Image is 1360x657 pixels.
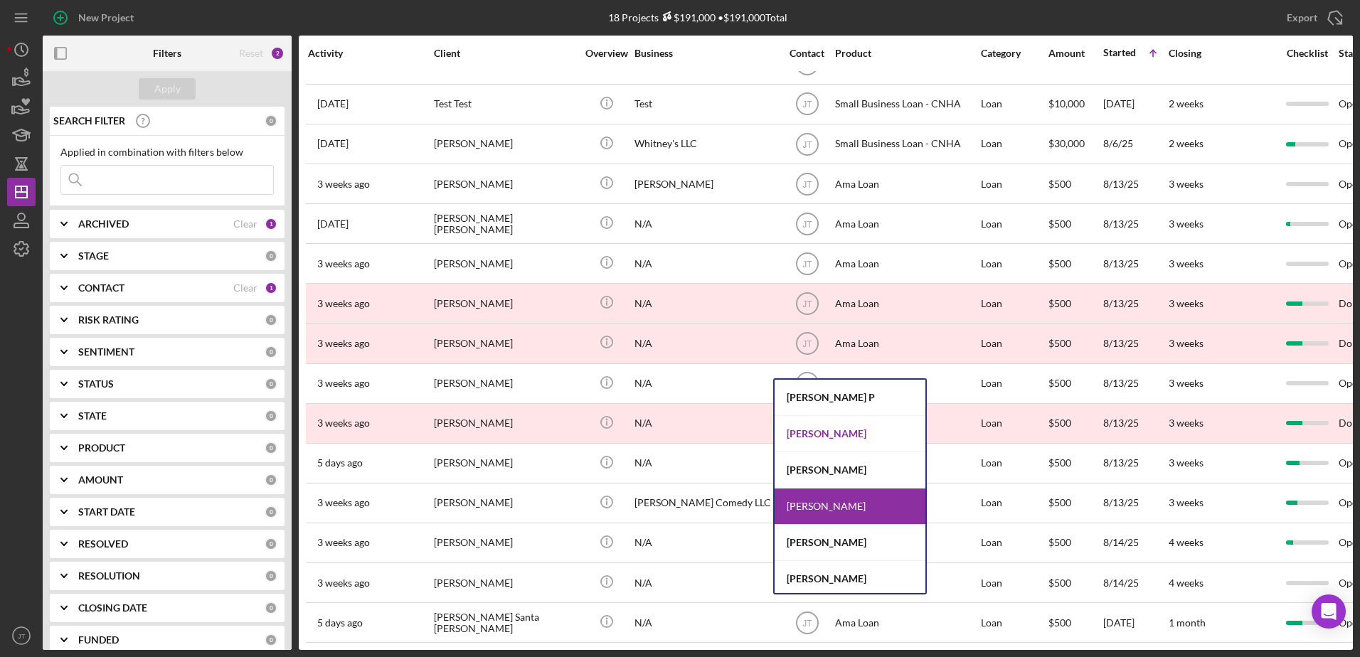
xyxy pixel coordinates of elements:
div: 1 [265,218,277,230]
time: 4 weeks [1169,536,1204,548]
div: 0 [265,634,277,646]
div: N/A [634,284,777,322]
time: 2025-08-29 20:17 [317,617,363,629]
text: JT [802,339,812,349]
time: 3 weeks [1169,417,1204,429]
div: [PERSON_NAME] Comedy LLC [634,484,777,522]
div: [PERSON_NAME] [775,561,925,597]
div: 0 [265,474,277,486]
b: START DATE [78,506,135,518]
b: STATUS [78,378,114,390]
div: N/A [634,524,777,562]
text: JT [802,259,812,269]
div: Whitney's LLC [634,125,777,163]
span: $10,000 [1048,97,1085,109]
div: 0 [265,346,277,358]
span: $30,000 [1048,137,1085,149]
div: [PERSON_NAME] [775,488,925,525]
div: Export [1287,4,1317,32]
div: $191,000 [659,11,716,23]
div: Clear [233,218,257,230]
div: [PERSON_NAME] [434,564,576,602]
div: $500 [1048,284,1102,322]
time: 3 weeks [1169,377,1204,389]
b: RESOLUTION [78,570,140,582]
time: 2025-08-13 03:15 [317,298,370,309]
text: JT [802,618,812,628]
time: 3 weeks [1169,257,1204,269]
time: 2025-08-13 22:59 [317,378,370,389]
div: N/A [634,444,777,482]
div: Overview [580,48,633,59]
div: Ama Loan [835,284,977,322]
div: 0 [265,602,277,614]
div: Loan [981,564,1047,602]
text: JT [802,299,812,309]
div: N/A [634,405,777,442]
div: Contact [780,48,834,59]
div: [PERSON_NAME] [434,245,576,282]
b: Filters [153,48,181,59]
div: Activity [308,48,432,59]
div: Loan [981,165,1047,203]
div: Ama Loan [835,165,977,203]
div: Loan [981,365,1047,402]
div: 8/13/25 [1103,245,1167,282]
div: Loan [981,245,1047,282]
div: 0 [265,442,277,454]
button: Apply [139,78,196,100]
div: [PERSON_NAME] P [775,380,925,416]
div: Reset [239,48,263,59]
div: Checklist [1277,48,1337,59]
div: Test [634,85,777,123]
b: RESOLVED [78,538,128,550]
b: CONTACT [78,282,124,294]
div: Apply [154,78,181,100]
div: Loan [981,405,1047,442]
text: JT [802,100,812,109]
div: [PERSON_NAME] [775,452,925,488]
button: JT [7,621,36,650]
span: $500 [1048,377,1071,389]
div: $500 [1048,324,1102,362]
time: 3 weeks [1169,218,1204,230]
time: 3 weeks [1169,178,1204,190]
div: Ama Loan [835,205,977,242]
text: JT [802,219,812,229]
div: 0 [265,570,277,582]
time: 2 weeks [1169,137,1204,149]
div: Ama Loan [835,324,977,362]
div: 8/13/25 [1103,365,1167,402]
div: Loan [981,324,1047,362]
time: 2025-08-13 02:35 [317,258,370,269]
b: SENTIMENT [78,346,134,358]
div: [PERSON_NAME] [434,284,576,322]
text: JT [18,632,26,640]
div: Small Business Loan - CNHA [835,125,977,163]
div: 8/13/25 [1103,484,1167,522]
div: 8/13/25 [1103,284,1167,322]
div: Test Test [434,85,576,123]
div: N/A [634,365,777,402]
div: [PERSON_NAME] [434,444,576,482]
div: 2 [270,46,285,60]
div: 0 [265,506,277,518]
div: N/A [634,564,777,602]
time: 4 weeks [1169,577,1204,589]
time: 2025-08-08 17:07 [317,98,349,109]
div: Loan [981,85,1047,123]
time: 3 weeks [1169,496,1204,508]
time: 2025-08-18 22:16 [317,138,349,149]
div: Loan [981,125,1047,163]
b: STATE [78,410,107,422]
div: 0 [265,250,277,262]
time: 2025-08-14 04:09 [317,537,370,548]
div: [DATE] [1103,85,1167,123]
div: [PERSON_NAME] [434,324,576,362]
span: $500 [1048,257,1071,269]
time: 3 weeks [1169,297,1204,309]
div: Client [434,48,576,59]
div: Applied in combination with filters below [60,146,274,158]
text: JT [802,139,812,149]
div: 0 [265,410,277,422]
